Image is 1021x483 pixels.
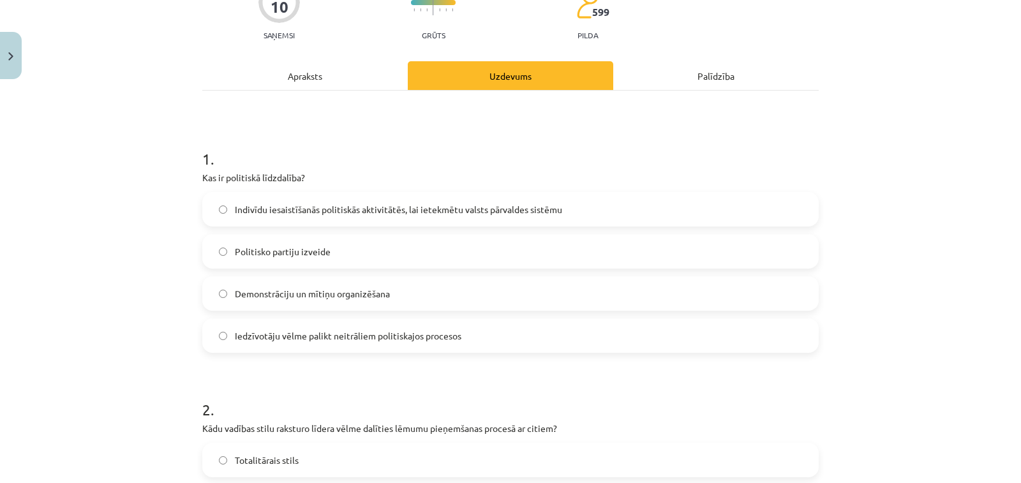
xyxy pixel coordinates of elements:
p: Kas ir politiskā līdzdalība? [202,171,819,184]
img: icon-short-line-57e1e144782c952c97e751825c79c345078a6d821885a25fce030b3d8c18986b.svg [426,8,428,11]
img: icon-short-line-57e1e144782c952c97e751825c79c345078a6d821885a25fce030b3d8c18986b.svg [439,8,440,11]
input: Politisko partiju izveide [219,248,227,256]
input: Totalitārais stils [219,456,227,464]
input: Iedzīvotāju vēlme palikt neitrāliem politiskajos procesos [219,332,227,340]
h1: 2 . [202,378,819,418]
p: pilda [578,31,598,40]
span: Demonstrāciju un mītiņu organizēšana [235,287,390,301]
p: Grūts [422,31,445,40]
span: 599 [592,6,609,18]
img: icon-short-line-57e1e144782c952c97e751825c79c345078a6d821885a25fce030b3d8c18986b.svg [445,8,447,11]
div: Uzdevums [408,61,613,90]
div: Palīdzība [613,61,819,90]
img: icon-short-line-57e1e144782c952c97e751825c79c345078a6d821885a25fce030b3d8c18986b.svg [414,8,415,11]
span: Politisko partiju izveide [235,245,331,258]
img: icon-short-line-57e1e144782c952c97e751825c79c345078a6d821885a25fce030b3d8c18986b.svg [452,8,453,11]
h1: 1 . [202,128,819,167]
span: Indivīdu iesaistīšanās politiskās aktivitātēs, lai ietekmētu valsts pārvaldes sistēmu [235,203,562,216]
input: Indivīdu iesaistīšanās politiskās aktivitātēs, lai ietekmētu valsts pārvaldes sistēmu [219,205,227,214]
p: Saņemsi [258,31,300,40]
img: icon-close-lesson-0947bae3869378f0d4975bcd49f059093ad1ed9edebbc8119c70593378902aed.svg [8,52,13,61]
div: Apraksts [202,61,408,90]
input: Demonstrāciju un mītiņu organizēšana [219,290,227,298]
p: Kādu vadības stilu raksturo līdera vēlme dalīties lēmumu pieņemšanas procesā ar citiem? [202,422,819,435]
img: icon-short-line-57e1e144782c952c97e751825c79c345078a6d821885a25fce030b3d8c18986b.svg [420,8,421,11]
span: Iedzīvotāju vēlme palikt neitrāliem politiskajos procesos [235,329,461,343]
span: Totalitārais stils [235,454,299,467]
